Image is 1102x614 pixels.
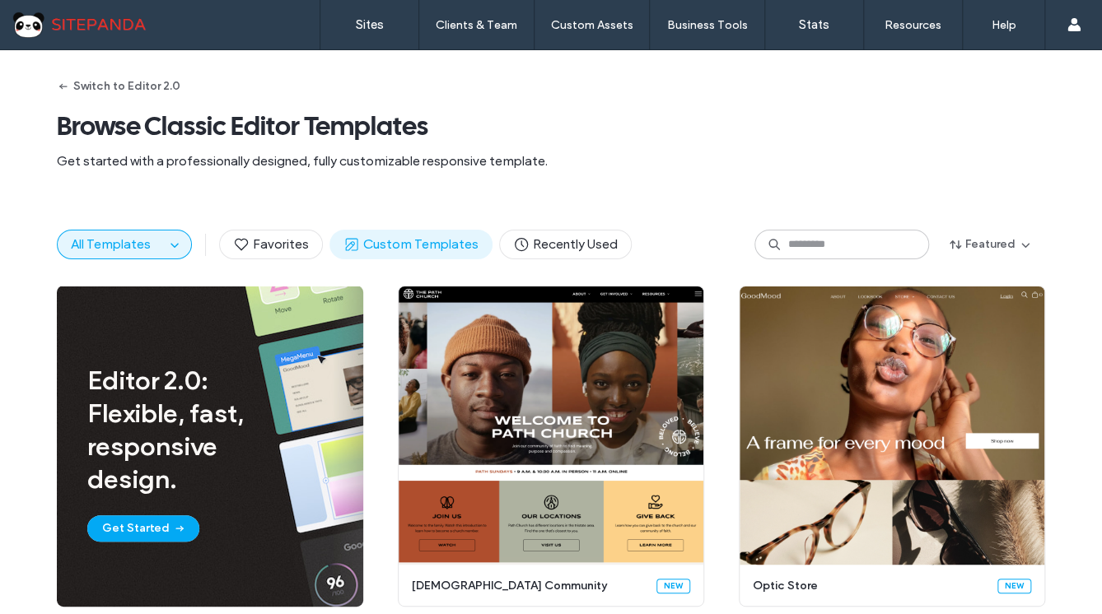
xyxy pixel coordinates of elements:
label: Sites [356,17,384,32]
button: Recently Used [499,230,632,259]
span: Favorites [233,235,309,254]
span: optic store [753,578,988,594]
span: Help [37,12,71,26]
span: Editor 2.0: Flexible, fast, responsive design. [87,364,289,495]
button: Favorites [219,230,323,259]
label: Clients & Team [436,18,517,32]
button: Custom Templates [329,230,493,259]
span: All Templates [71,236,151,252]
label: Custom Assets [551,18,633,32]
button: All Templates [58,230,165,258]
label: Help [992,18,1016,32]
button: Featured [936,231,1045,258]
label: Resources [885,18,941,32]
div: New [656,579,690,593]
label: Stats [799,17,829,32]
div: New [997,579,1031,593]
span: Browse Classic Editor Templates [57,109,1045,142]
button: Get Started [87,515,199,542]
span: Recently Used [513,235,618,254]
span: Custom Templates [343,235,479,254]
span: Get started with a professionally designed, fully customizable responsive template. [57,152,1045,170]
button: Switch to Editor 2.0 [57,73,180,100]
span: [DEMOGRAPHIC_DATA] community [412,578,647,594]
label: Business Tools [667,18,748,32]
